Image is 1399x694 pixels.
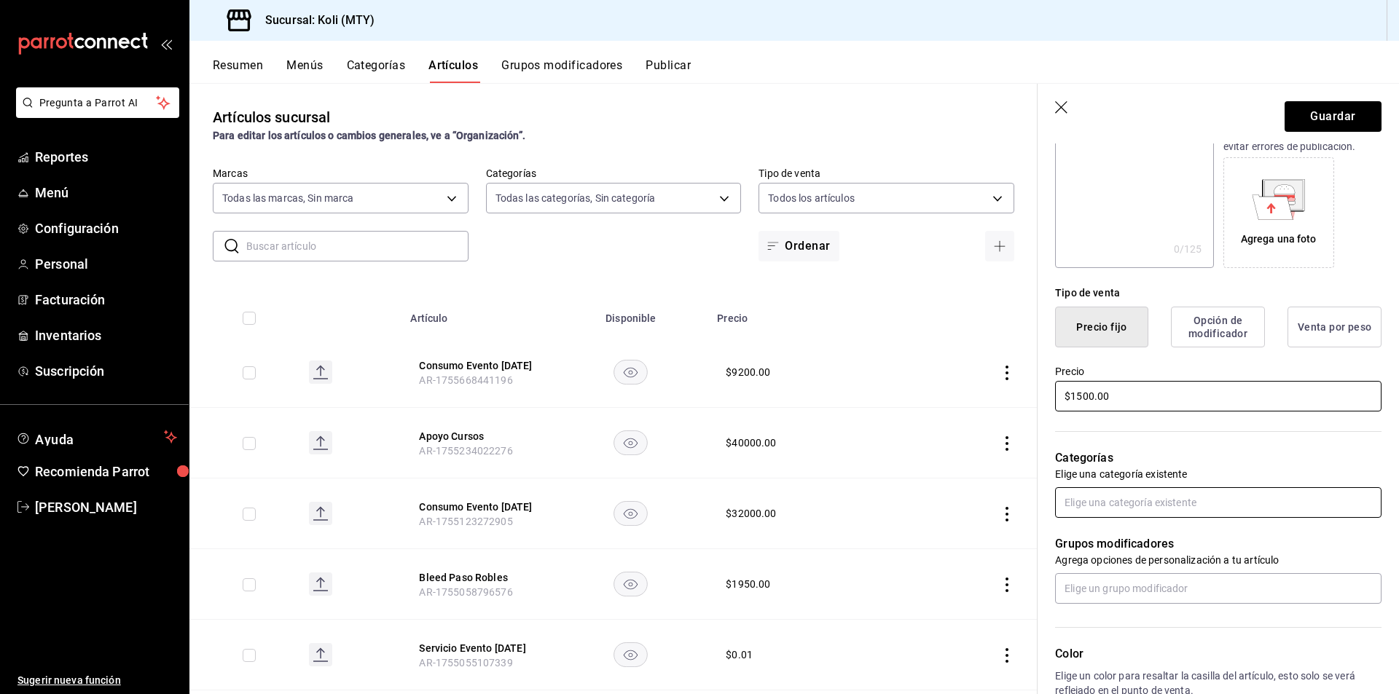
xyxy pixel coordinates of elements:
p: Color [1055,645,1382,663]
button: edit-product-location [419,358,536,373]
div: navigation tabs [213,58,1399,83]
button: edit-product-location [419,500,536,514]
span: Suscripción [35,361,177,381]
button: Pregunta a Parrot AI [16,87,179,118]
button: actions [1000,507,1014,521]
button: Grupos modificadores [501,58,622,83]
button: edit-product-location [419,570,536,585]
button: edit-product-location [419,641,536,655]
button: availability-product [614,360,648,385]
input: Buscar artículo [246,232,469,261]
button: Guardar [1285,101,1382,132]
button: availability-product [614,642,648,667]
button: availability-product [614,572,648,596]
div: Tipo de venta [1055,285,1382,301]
button: actions [1000,577,1014,592]
th: Artículo [401,291,553,337]
button: availability-product [614,430,648,455]
span: Sugerir nueva función [17,673,177,688]
div: 0 /125 [1174,242,1202,256]
button: Opción de modificador [1171,307,1265,347]
th: Disponible [553,291,708,337]
h3: Sucursal: Koli (MTY) [254,12,375,29]
span: Todas las categorías, Sin categoría [495,191,656,205]
span: Todos los artículos [768,191,855,205]
a: Pregunta a Parrot AI [10,106,179,121]
p: Elige una categoría existente [1055,467,1382,481]
span: Configuración [35,218,177,238]
span: Inventarios [35,326,177,345]
span: Menú [35,183,177,202]
button: Categorías [347,58,406,83]
button: Venta por peso [1288,307,1382,347]
label: Marcas [213,168,469,178]
span: AR-1755058796576 [419,586,512,598]
button: actions [1000,366,1014,380]
p: Grupos modificadores [1055,535,1382,553]
div: $ 1950.00 [726,577,770,591]
button: open_drawer_menu [160,38,172,50]
span: [PERSON_NAME] [35,497,177,517]
span: Personal [35,254,177,274]
label: Tipo de venta [759,168,1014,178]
button: Resumen [213,58,263,83]
span: Facturación [35,290,177,309]
input: $0.00 [1055,381,1382,411]
span: Pregunta a Parrot AI [39,95,157,111]
div: $ 40000.00 [726,435,776,450]
span: AR-1755055107339 [419,657,512,669]
div: $ 0.01 [726,647,753,662]
span: Todas las marcas, Sin marca [222,191,354,205]
div: $ 9200.00 [726,365,770,379]
button: Ordenar [759,231,839,261]
button: Artículos [428,58,478,83]
button: Precio fijo [1055,307,1148,347]
span: Reportes [35,147,177,167]
span: AR-1755668441196 [419,374,512,386]
p: Agrega opciones de personalización a tu artículo [1055,553,1382,567]
p: Categorías [1055,449,1382,467]
span: AR-1755234022276 [419,445,512,457]
div: Agrega una foto [1227,161,1331,264]
label: Categorías [486,168,742,178]
button: actions [1000,436,1014,451]
div: Agrega una foto [1241,232,1317,247]
input: Elige una categoría existente [1055,487,1382,518]
input: Elige un grupo modificador [1055,573,1382,604]
span: AR-1755123272905 [419,516,512,527]
button: actions [1000,648,1014,663]
button: edit-product-location [419,429,536,443]
div: $ 32000.00 [726,506,776,521]
button: availability-product [614,501,648,526]
label: Precio [1055,366,1382,376]
span: Recomienda Parrot [35,462,177,481]
span: Ayuda [35,428,158,446]
button: Menús [286,58,323,83]
button: Publicar [646,58,691,83]
th: Precio [708,291,913,337]
div: Artículos sucursal [213,106,330,128]
strong: Para editar los artículos o cambios generales, ve a “Organización”. [213,130,525,141]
